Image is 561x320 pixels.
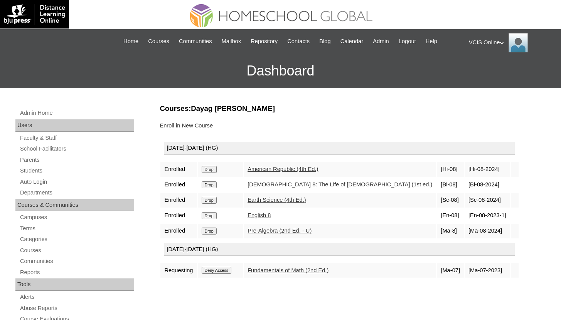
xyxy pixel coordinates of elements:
td: Enrolled [160,193,197,208]
a: Admin [369,37,393,46]
input: Deny Access [202,267,232,274]
span: Contacts [287,37,310,46]
a: Blog [315,37,334,46]
a: Communities [19,256,134,266]
a: Help [422,37,441,46]
td: [Sc-08] [437,193,464,208]
div: [DATE]-[DATE] (HG) [164,142,514,155]
input: Drop [202,228,217,235]
td: Enrolled [160,208,197,223]
a: Enroll in New Course [160,122,213,129]
h3: Courses:Dayag [PERSON_NAME] [160,104,541,114]
td: Requesting [160,263,197,278]
a: Departments [19,188,134,198]
td: [Hi-08] [437,162,464,177]
input: Drop [202,181,217,188]
div: Tools [15,278,134,291]
a: Pre-Algebra (2nd Ed. - U) [248,228,312,234]
a: Reports [19,268,134,277]
a: Fundamentals of Math (2nd Ed.) [248,267,329,273]
img: VCIS Online Admin [509,33,528,52]
td: Enrolled [160,224,197,238]
td: [En-08-2023-1] [465,208,510,223]
a: Mailbox [218,37,245,46]
span: Courses [148,37,169,46]
a: School Facilitators [19,144,134,154]
a: Earth Science (4th Ed.) [248,197,306,203]
a: Calendar [337,37,367,46]
a: Students [19,166,134,176]
a: Auto Login [19,177,134,187]
a: Abuse Reports [19,303,134,313]
td: [Ma-08-2024] [465,224,510,238]
a: Admin Home [19,108,134,118]
a: Repository [247,37,281,46]
span: Logout [399,37,416,46]
a: Terms [19,224,134,233]
span: Mailbox [222,37,241,46]
td: Enrolled [160,162,197,177]
a: American Republic (4th Ed.) [248,166,318,172]
td: [Ma-07] [437,263,464,278]
a: English 8 [248,212,271,218]
span: Calendar [340,37,363,46]
a: Categories [19,235,134,244]
a: Communities [175,37,216,46]
span: Home [123,37,138,46]
span: Repository [251,37,278,46]
span: Admin [373,37,389,46]
img: logo-white.png [4,4,65,25]
a: Home [120,37,142,46]
td: [Hi-08-2024] [465,162,510,177]
td: [Bi-08] [437,178,464,192]
div: Users [15,119,134,132]
a: Courses [144,37,173,46]
td: Enrolled [160,178,197,192]
input: Drop [202,212,217,219]
td: [Ma-07-2023] [465,263,510,278]
a: Logout [395,37,420,46]
div: VCIS Online [469,33,553,52]
a: Contacts [283,37,313,46]
span: Help [426,37,437,46]
a: [DEMOGRAPHIC_DATA] 8: The Life of [DEMOGRAPHIC_DATA] (1st ed.) [248,181,432,188]
span: Communities [179,37,212,46]
div: [DATE]-[DATE] (HG) [164,243,514,256]
span: Blog [319,37,330,46]
a: Faculty & Staff [19,133,134,143]
td: [Sc-08-2024] [465,193,510,208]
a: Alerts [19,292,134,302]
a: Parents [19,155,134,165]
td: [En-08] [437,208,464,223]
a: Courses [19,246,134,255]
td: [Bi-08-2024] [465,178,510,192]
div: Courses & Communities [15,199,134,211]
input: Drop [202,166,217,173]
h3: Dashboard [4,54,557,88]
input: Drop [202,197,217,204]
a: Campuses [19,213,134,222]
td: [Ma-8] [437,224,464,238]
